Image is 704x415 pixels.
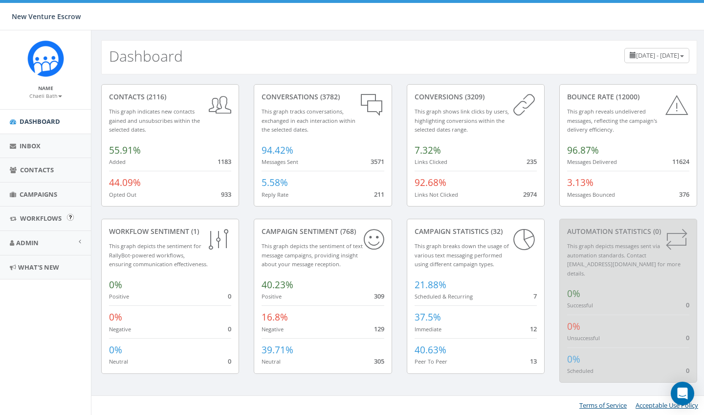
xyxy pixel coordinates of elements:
small: Links Not Clicked [415,191,458,198]
small: This graph tracks conversations, exchanged in each interaction within the selected dates. [262,108,355,133]
small: Messages Sent [262,158,298,165]
span: 16.8% [262,311,288,323]
small: Opted Out [109,191,136,198]
small: This graph depicts the sentiment of text message campaigns, providing insight about your message ... [262,242,363,268]
span: Admin [16,238,39,247]
span: 94.42% [262,144,293,157]
span: 7 [533,292,537,300]
div: contacts [109,92,231,102]
span: 0% [567,353,580,366]
a: Terms of Service [579,401,627,410]
span: 0% [109,311,122,323]
small: Positive [262,293,282,300]
small: Scheduled & Recurring [415,293,473,300]
span: 0 [228,292,231,300]
div: Automation Statistics [567,227,689,236]
small: Links Clicked [415,158,447,165]
small: This graph shows link clicks by users, highlighting conversions within the selected dates range. [415,108,509,133]
span: (0) [651,227,661,236]
span: 5.58% [262,176,288,189]
span: 3571 [371,157,384,166]
span: (768) [338,227,356,236]
small: Negative [109,325,131,333]
span: Contacts [20,165,54,174]
div: conversations [262,92,384,102]
small: Scheduled [567,367,594,374]
span: Dashboard [20,117,60,126]
span: 933 [221,190,231,199]
small: This graph indicates new contacts gained and unsubscribes within the selected dates. [109,108,200,133]
input: Submit [67,214,74,221]
span: 37.5% [415,311,441,323]
a: Acceptable Use Policy [636,401,698,410]
small: Reply Rate [262,191,288,198]
div: Open Intercom Messenger [671,382,694,405]
small: This graph breaks down the usage of various text messaging performed using different campaign types. [415,242,509,268]
span: 211 [374,190,384,199]
small: Unsuccessful [567,334,600,342]
span: 11624 [672,157,689,166]
span: 0 [228,324,231,333]
span: (3782) [318,92,340,101]
span: 44.09% [109,176,141,189]
span: New Venture Escrow [12,12,81,21]
span: 55.91% [109,144,141,157]
span: 40.63% [415,344,446,356]
small: This graph depicts messages sent via automation standards. Contact [EMAIL_ADDRESS][DOMAIN_NAME] f... [567,242,681,277]
span: 40.23% [262,278,293,291]
span: 0% [567,320,580,333]
small: Peer To Peer [415,358,447,365]
span: 12 [530,324,537,333]
span: 0% [109,344,122,356]
span: 235 [527,157,537,166]
span: 376 [679,190,689,199]
div: Workflow Sentiment [109,227,231,236]
div: Campaign Sentiment [262,227,384,236]
span: Workflows [20,214,62,223]
small: Messages Bounced [567,191,615,198]
span: [DATE] - [DATE] [636,51,679,60]
span: What's New [18,263,59,272]
span: 0% [567,287,580,300]
span: 3.13% [567,176,594,189]
small: Successful [567,301,593,309]
small: This graph reveals undelivered messages, reflecting the campaign's delivery efficiency. [567,108,657,133]
span: (3209) [463,92,484,101]
span: 7.32% [415,144,441,157]
small: Negative [262,325,284,333]
span: 0 [228,357,231,366]
span: (2116) [145,92,166,101]
small: Chaeli Bath [29,92,62,99]
img: Rally_Corp_Icon_1.png [27,40,64,77]
small: Neutral [262,358,281,365]
div: Campaign Statistics [415,227,537,236]
span: 0 [686,300,689,309]
span: 92.68% [415,176,446,189]
span: 1183 [218,157,231,166]
small: Positive [109,293,129,300]
h2: Dashboard [109,48,183,64]
small: Messages Delivered [567,158,617,165]
div: Bounce Rate [567,92,689,102]
span: Campaigns [20,190,57,199]
small: Name [38,85,53,92]
span: 129 [374,324,384,333]
small: Added [109,158,126,165]
span: Inbox [20,141,41,150]
span: 21.88% [415,278,446,291]
span: 309 [374,292,384,300]
span: (1) [189,227,199,236]
a: Chaeli Bath [29,91,62,100]
span: 39.71% [262,344,293,356]
span: 0 [686,366,689,375]
div: conversions [415,92,537,102]
span: 13 [530,357,537,366]
span: (32) [489,227,503,236]
span: 0% [109,278,122,291]
span: 0 [686,333,689,342]
span: 305 [374,357,384,366]
span: (12000) [614,92,639,101]
small: Neutral [109,358,128,365]
small: This graph depicts the sentiment for RallyBot-powered workflows, ensuring communication effective... [109,242,208,268]
span: 96.87% [567,144,599,157]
